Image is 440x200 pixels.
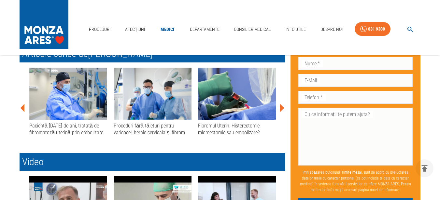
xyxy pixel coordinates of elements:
div: Fibromul Uterin: Histerectomie, miomectomie sau embolizare? [198,122,276,136]
a: Info Utile [283,23,308,36]
h2: Video [20,153,285,171]
a: Despre Noi [318,23,345,36]
div: Proceduri fără tăieturi pentru varicocel, hernie cervicala și fibrom [114,122,192,136]
a: Proceduri fără tăieturi pentru varicocel, hernie cervicala și fibrom [114,68,192,136]
a: Departamente [187,23,222,36]
button: delete [416,159,433,177]
div: 031 9300 [368,25,385,33]
a: Pacientă [DATE] de ani, tratată de fibromatoză uterină prin embolizare [29,68,107,136]
a: Afecțiuni [122,23,148,36]
div: Pacientă [DATE] de ani, tratată de fibromatoză uterină prin embolizare [29,122,107,136]
img: Proceduri fără tăieturi pentru varicocel, hernie cervicala și fibrom [114,68,192,120]
b: Trimite mesaj [340,170,362,174]
a: Proceduri [86,23,113,36]
a: Consilier Medical [231,23,274,36]
img: Pacientă de 25 de ani, tratată de fibromatoză uterină prin embolizare [29,68,107,120]
p: Prin apăsarea butonului , sunt de acord cu prelucrarea datelor mele cu caracter personal (ce pot ... [298,167,413,195]
a: Medici [157,23,178,36]
a: Fibromul Uterin: Histerectomie, miomectomie sau embolizare? [198,68,276,136]
a: 031 9300 [355,22,390,36]
img: Fibromul Uterin: Histerectomie, miomectomie sau embolizare? [198,68,276,120]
